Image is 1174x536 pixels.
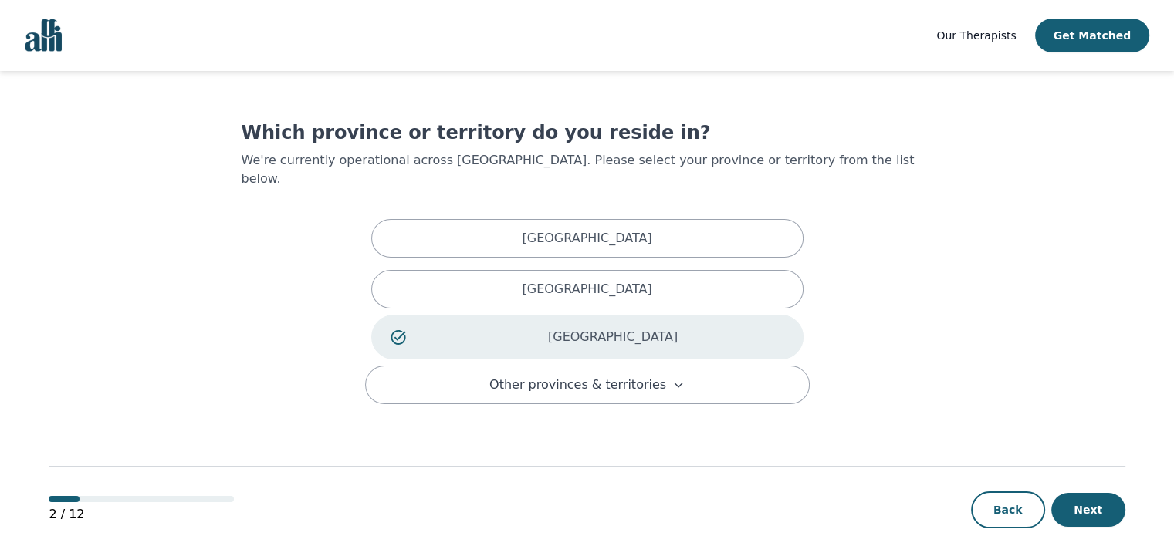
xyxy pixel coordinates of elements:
[1035,19,1149,52] button: Get Matched
[442,328,784,346] p: [GEOGRAPHIC_DATA]
[522,280,651,298] p: [GEOGRAPHIC_DATA]
[242,151,933,188] p: We're currently operational across [GEOGRAPHIC_DATA]. Please select your province or territory fr...
[489,376,666,394] span: Other provinces & territories
[971,491,1045,528] button: Back
[365,366,810,404] button: Other provinces & territories
[25,19,62,52] img: alli logo
[49,505,234,524] p: 2 / 12
[242,120,933,145] h1: Which province or territory do you reside in?
[1051,493,1125,527] button: Next
[936,26,1016,45] a: Our Therapists
[522,229,651,248] p: [GEOGRAPHIC_DATA]
[936,29,1016,42] span: Our Therapists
